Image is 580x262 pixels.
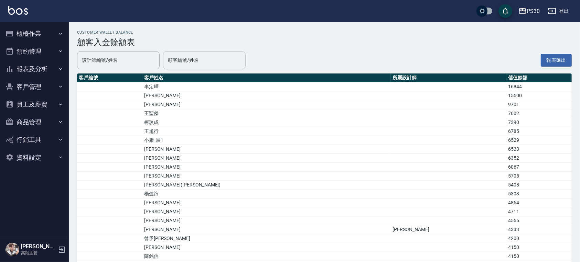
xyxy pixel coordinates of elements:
td: 4150 [506,252,572,261]
td: [PERSON_NAME] [142,225,391,234]
td: 4864 [506,198,572,207]
h2: Customer Wallet Balance [77,30,572,35]
td: 6529 [506,136,572,145]
td: 9701 [506,100,572,109]
td: 4711 [506,207,572,216]
td: 6523 [506,145,572,154]
td: 柯玟成 [142,118,391,127]
td: [PERSON_NAME] [142,154,391,163]
td: 4150 [506,243,572,252]
td: 5705 [506,172,572,181]
td: [PERSON_NAME] [391,225,506,234]
td: [PERSON_NAME] [142,163,391,172]
td: 4333 [506,225,572,234]
td: 楊竺諠 [142,190,391,198]
button: 預約管理 [3,43,66,60]
td: [PERSON_NAME] [142,243,391,252]
td: 王馗行 [142,127,391,136]
td: 7602 [506,109,572,118]
td: 5408 [506,181,572,190]
button: PS30 [516,4,543,18]
td: 4200 [506,234,572,243]
button: 報表及分析 [3,60,66,78]
td: 曾予[PERSON_NAME] [142,234,391,243]
h5: [PERSON_NAME] [21,243,56,250]
th: 客戶姓名 [142,73,391,82]
td: 16844 [506,82,572,91]
td: 4556 [506,216,572,225]
td: [PERSON_NAME] [142,145,391,154]
td: [PERSON_NAME] [142,172,391,181]
button: 員工及薪資 [3,95,66,113]
th: 所屬設計師 [391,73,506,82]
div: PS30 [527,7,540,15]
button: 行銷工具 [3,131,66,149]
button: 資料設定 [3,149,66,167]
button: 商品管理 [3,113,66,131]
td: 小康_展1 [142,136,391,145]
button: 報表匯出 [541,54,572,67]
th: 客戶編號 [77,73,142,82]
td: 王聖傑 [142,109,391,118]
button: 登出 [545,5,572,18]
p: 高階主管 [21,250,56,256]
td: 陳銘信 [142,252,391,261]
img: Person [6,243,19,257]
td: [PERSON_NAME] [142,207,391,216]
td: 李定嶧 [142,82,391,91]
td: 6352 [506,154,572,163]
td: 7390 [506,118,572,127]
td: [PERSON_NAME]([PERSON_NAME]) [142,181,391,190]
button: 櫃檯作業 [3,25,66,43]
th: 儲值餘額 [506,73,572,82]
img: Logo [8,6,28,15]
button: save [498,4,512,18]
td: [PERSON_NAME] [142,216,391,225]
td: [PERSON_NAME] [142,100,391,109]
td: [PERSON_NAME] [142,198,391,207]
td: [PERSON_NAME] [142,91,391,100]
td: 6785 [506,127,572,136]
h3: 顧客入金餘額表 [77,37,572,47]
button: 客戶管理 [3,78,66,96]
td: 6067 [506,163,572,172]
td: 5303 [506,190,572,198]
td: 15500 [506,91,572,100]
